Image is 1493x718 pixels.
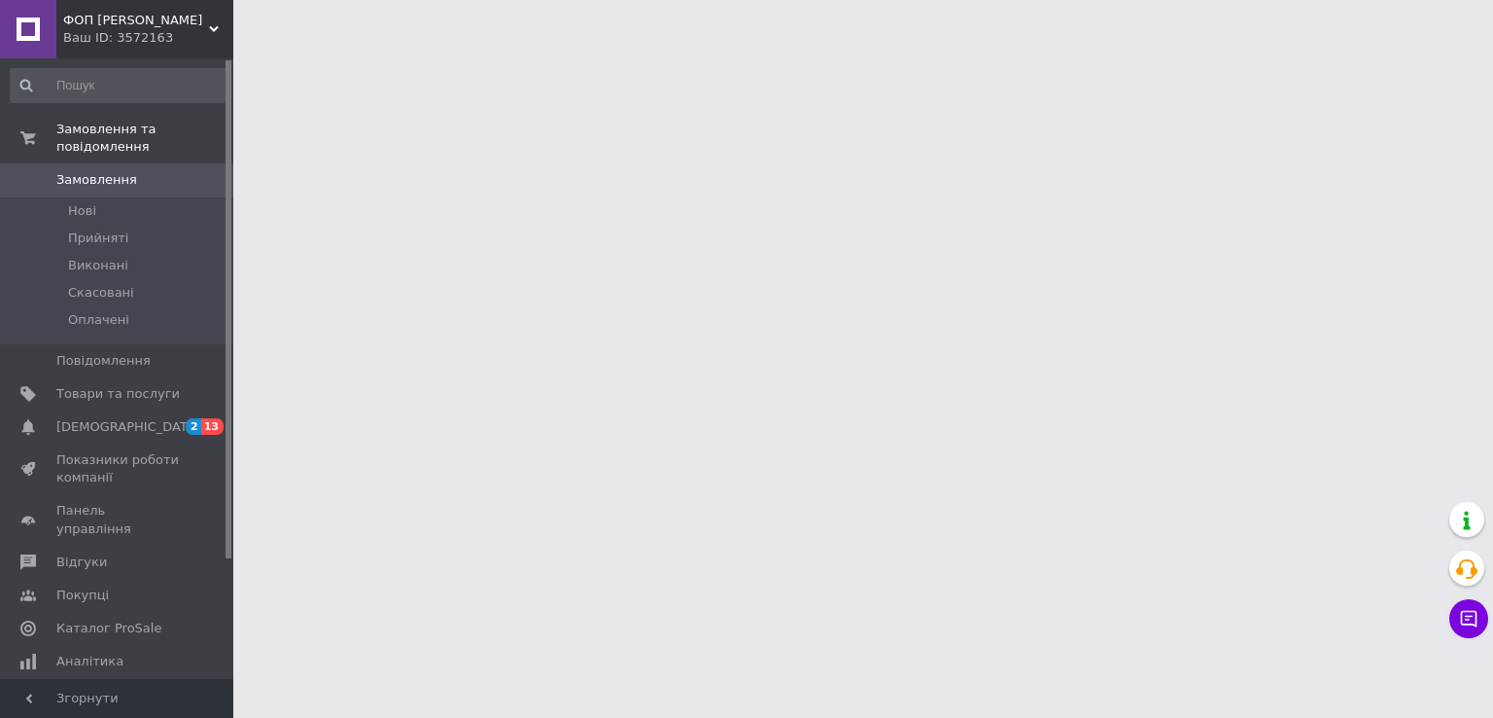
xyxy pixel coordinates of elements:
[56,653,123,670] span: Аналітика
[1449,599,1488,638] button: Чат з покупцем
[56,171,137,189] span: Замовлення
[56,451,180,486] span: Показники роботи компанії
[10,68,229,103] input: Пошук
[68,284,134,302] span: Скасовані
[56,502,180,537] span: Панель управління
[56,352,151,370] span: Повідомлення
[63,29,233,47] div: Ваш ID: 3572163
[201,418,224,435] span: 13
[56,121,233,156] span: Замовлення та повідомлення
[68,257,128,274] span: Виконані
[68,311,129,329] span: Оплачені
[56,385,180,403] span: Товари та послуги
[68,202,96,220] span: Нові
[56,418,200,436] span: [DEMOGRAPHIC_DATA]
[56,554,107,571] span: Відгуки
[63,12,209,29] span: ФОП Запара Т.В.
[56,620,161,637] span: Каталог ProSale
[68,230,128,247] span: Прийняті
[56,587,109,604] span: Покупці
[186,418,201,435] span: 2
